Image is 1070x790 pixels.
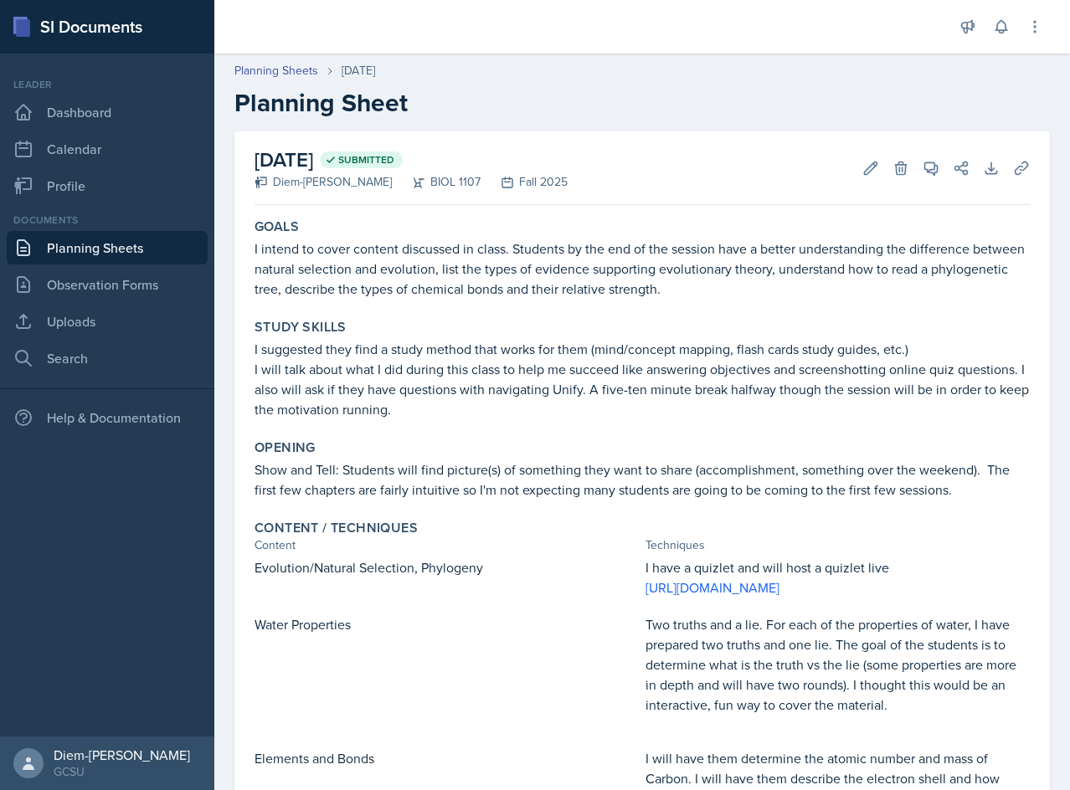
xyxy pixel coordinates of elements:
[255,459,1030,500] p: Show and Tell: Students will find picture(s) of something they want to share (accomplishment, som...
[234,88,1050,118] h2: Planning Sheet
[646,557,1030,577] p: I have a quizlet and will host a quizlet live
[7,401,208,434] div: Help & Documentation
[7,305,208,338] a: Uploads
[338,153,394,167] span: Submitted
[7,213,208,228] div: Documents
[255,520,418,536] label: Content / Techniques
[255,319,347,336] label: Study Skills
[255,557,639,577] p: Evolution/Natural Selection, Phylogeny
[255,614,639,634] p: Water Properties
[255,239,1030,299] p: I intend to cover content discussed in class. Students by the end of the session have a better un...
[7,77,208,92] div: Leader
[646,536,1030,554] div: Techniques
[7,95,208,129] a: Dashboard
[255,173,392,191] div: Diem-[PERSON_NAME]
[54,763,190,780] div: GCSU
[255,145,568,175] h2: [DATE]
[7,341,208,375] a: Search
[54,746,190,763] div: Diem-[PERSON_NAME]
[255,218,299,235] label: Goals
[255,536,639,554] div: Content
[234,62,318,80] a: Planning Sheets
[255,439,316,456] label: Opening
[481,173,568,191] div: Fall 2025
[255,748,639,768] p: Elements and Bonds
[7,268,208,301] a: Observation Forms
[255,359,1030,419] p: I will talk about what I did during this class to help me succeed like answering objectives and s...
[255,339,1030,359] p: I suggested they find a study method that works for them (mind/concept mapping, flash cards study...
[342,62,375,80] div: [DATE]
[7,231,208,264] a: Planning Sheets
[392,173,481,191] div: BIOL 1107
[7,169,208,203] a: Profile
[7,132,208,166] a: Calendar
[646,614,1030,715] p: Two truths and a lie. For each of the properties of water, I have prepared two truths and one lie...
[646,578,779,597] a: [URL][DOMAIN_NAME]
